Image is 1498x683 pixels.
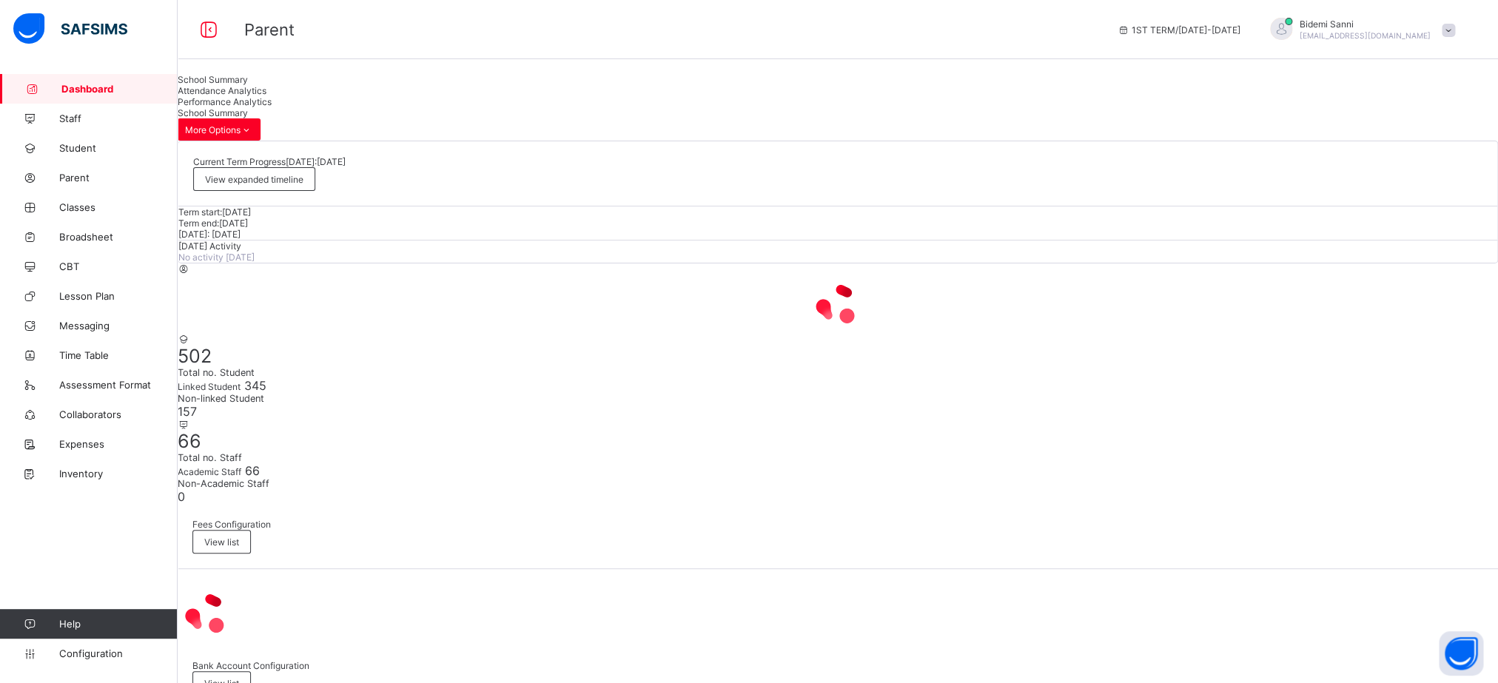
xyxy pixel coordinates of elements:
[178,252,255,263] span: No activity [DATE]
[192,660,309,671] span: Bank Account Configuration
[59,618,177,630] span: Help
[178,107,248,118] span: School Summary
[59,647,177,659] span: Configuration
[59,379,178,391] span: Assessment Format
[241,463,260,478] span: 66
[178,367,1498,378] span: Total no. Student
[59,349,178,361] span: Time Table
[178,74,248,85] span: School Summary
[178,229,241,240] span: [DATE]: [DATE]
[178,96,272,107] span: Performance Analytics
[178,218,248,229] span: Term end: [DATE]
[59,231,178,243] span: Broadsheet
[59,408,178,420] span: Collaborators
[193,156,286,167] span: Current Term Progress
[185,124,253,135] span: More Options
[178,85,266,96] span: Attendance Analytics
[241,378,266,393] span: 345
[59,201,178,213] span: Classes
[59,438,178,450] span: Expenses
[286,156,346,167] span: [DATE]: [DATE]
[192,519,271,530] span: Fees Configuration
[1255,18,1462,42] div: BidemiSanni
[1300,18,1431,30] span: Bidemi Sanni
[244,20,295,39] span: Parent
[178,240,241,252] span: [DATE] Activity
[1300,31,1431,40] span: [EMAIL_ADDRESS][DOMAIN_NAME]
[1439,631,1483,676] button: Open asap
[178,466,241,477] span: Academic Staff
[178,478,1498,489] span: Non-Academic Staff
[204,536,239,548] span: View list
[59,260,178,272] span: CBT
[59,112,178,124] span: Staff
[59,290,178,302] span: Lesson Plan
[178,452,1498,463] span: Total no. Staff
[59,468,178,480] span: Inventory
[178,393,1498,404] span: Non-linked Student
[178,489,185,504] span: 0
[59,172,178,184] span: Parent
[178,345,212,367] span: 502
[178,430,201,452] span: 66
[178,206,251,218] span: Term start: [DATE]
[61,83,178,95] span: Dashboard
[178,404,197,419] span: 157
[205,174,303,185] span: View expanded timeline
[59,320,178,332] span: Messaging
[1117,24,1240,36] span: session/term information
[178,381,241,392] span: Linked Student
[13,13,127,44] img: safsims
[59,142,178,154] span: Student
